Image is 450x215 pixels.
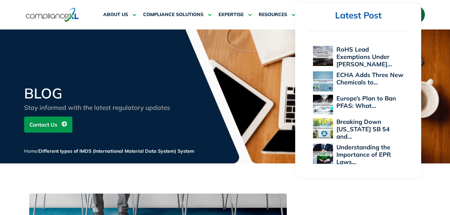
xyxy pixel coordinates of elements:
span: / [24,148,194,154]
a: ECHA Adds Three New Chemicals to… [336,71,403,86]
img: RoHS Lead Exemptions Under Annex III A Guide for 2025 to 2027 [313,46,333,66]
span: RESOURCES [259,12,287,18]
a: EXPERTISE [218,7,252,23]
span: Contact Us [29,118,57,131]
a: RoHS Lead Exemptions Under [PERSON_NAME]… [336,46,392,68]
a: Breaking Down [US_STATE] SB 54 and… [336,118,390,140]
img: Breaking Down California SB 54 and the EPR Mandate [313,118,333,138]
span: ABOUT US [103,12,128,18]
img: logo-one.svg [26,7,79,22]
img: Understanding the Importance of EPR Laws for Businesses [313,144,333,164]
h2: BLOG [24,86,185,100]
span: Different types of IMDS (International Material Data System) System [39,148,194,154]
a: Home [24,148,37,154]
span: COMPLIANCE SOLUTIONS [143,12,203,18]
a: Contact Us [24,117,72,133]
a: Europe’s Plan to Ban PFAS: What… [336,94,396,110]
h2: Latest Post [308,10,408,21]
a: Understanding the Importance of EPR Laws… [336,143,391,166]
span: EXPERTISE [218,12,244,18]
a: ABOUT US [103,7,136,23]
img: ECHA Adds Three New Chemicals to REACH Candidate List in June 2025 [313,71,333,91]
a: RESOURCES [259,7,296,23]
img: Europe’s Plan to Ban PFAS: What It Means for Industry and Consumers [313,95,333,115]
a: COMPLIANCE SOLUTIONS [143,7,212,23]
span: Stay informed with the latest regulatory updates [24,103,170,112]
